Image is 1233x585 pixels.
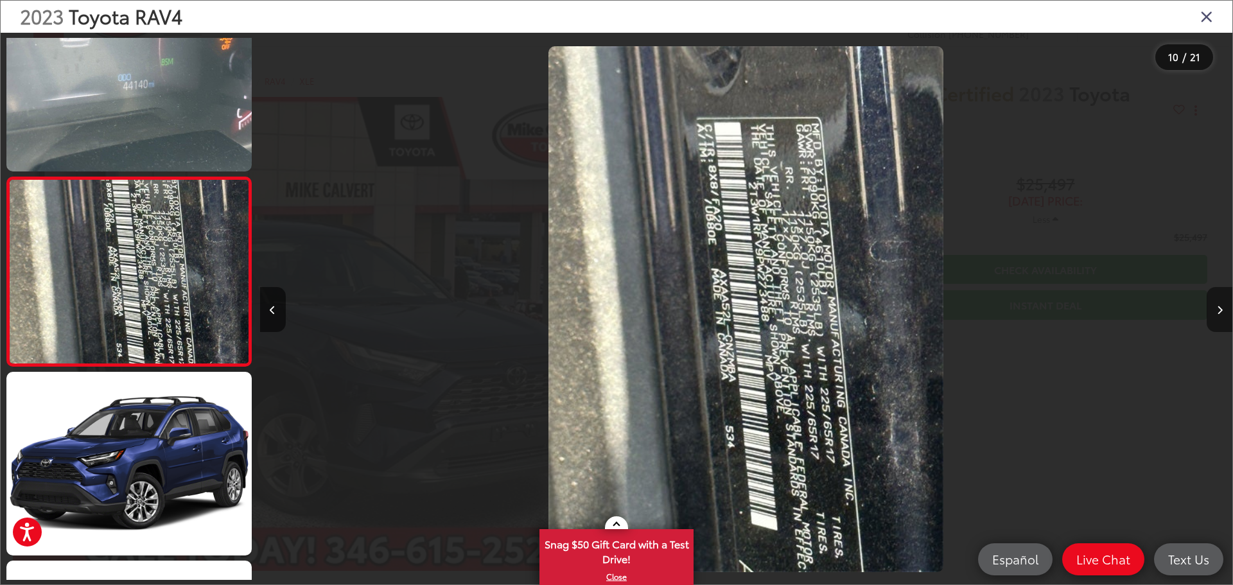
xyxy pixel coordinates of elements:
[69,2,182,30] span: Toyota RAV4
[1207,287,1232,332] button: Next image
[986,551,1045,567] span: Español
[1154,543,1223,575] a: Text Us
[541,530,692,570] span: Snag $50 Gift Card with a Test Drive!
[1168,49,1178,64] span: 10
[4,370,254,557] img: 2023 Toyota RAV4 XLE
[1181,53,1187,62] span: /
[20,2,64,30] span: 2023
[259,46,1232,573] div: 2023 Toyota RAV4 XLE 9
[548,46,943,573] img: 2023 Toyota RAV4 XLE
[1190,49,1200,64] span: 21
[1070,551,1137,567] span: Live Chat
[260,287,286,332] button: Previous image
[1062,543,1144,575] a: Live Chat
[7,109,250,433] img: 2023 Toyota RAV4 XLE
[1162,551,1216,567] span: Text Us
[978,543,1053,575] a: Español
[1200,8,1213,24] i: Close gallery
